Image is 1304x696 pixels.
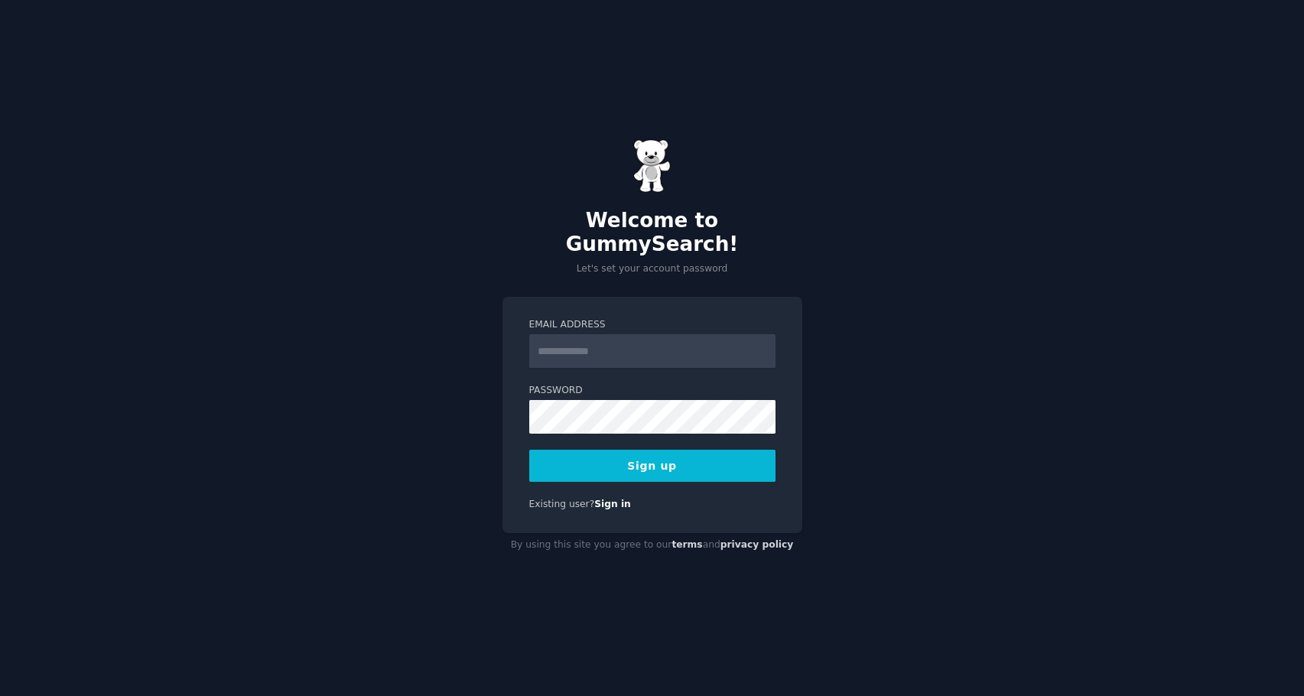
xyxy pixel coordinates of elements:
[672,539,702,550] a: terms
[529,384,776,398] label: Password
[720,539,794,550] a: privacy policy
[502,209,802,257] h2: Welcome to GummySearch!
[529,450,776,482] button: Sign up
[529,318,776,332] label: Email Address
[529,499,595,509] span: Existing user?
[502,262,802,276] p: Let's set your account password
[633,139,672,193] img: Gummy Bear
[594,499,631,509] a: Sign in
[502,533,802,558] div: By using this site you agree to our and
